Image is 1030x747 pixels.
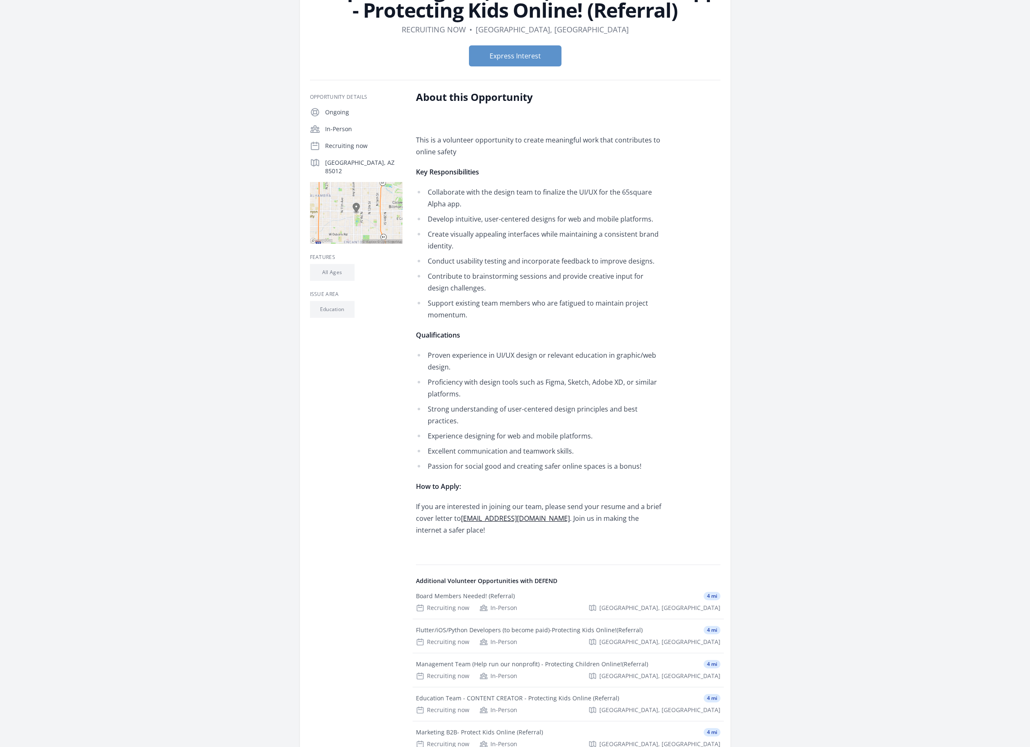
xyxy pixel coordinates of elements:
span: 4 mi [704,592,720,600]
span: Key Responsibilities [416,167,479,177]
span: 4 mi [704,626,720,634]
span: [GEOGRAPHIC_DATA], [GEOGRAPHIC_DATA] [599,672,720,680]
h3: Opportunity Details [310,94,402,100]
a: Management Team (Help run our nonprofit) - Protecting Children Online!(Referral) 4 mi Recruiting ... [413,653,724,687]
div: In-Person [479,638,517,646]
span: [GEOGRAPHIC_DATA], [GEOGRAPHIC_DATA] [599,604,720,612]
p: Recruiting now [325,142,402,150]
div: Marketing B2B- Protect Kids Online (Referral) [416,728,543,736]
h3: Issue area [310,291,402,298]
h4: Additional Volunteer Opportunities with DEFEND [416,577,720,585]
a: Education Team - CONTENT CREATOR - Protecting Kids Online (Referral) 4 mi Recruiting now In-Perso... [413,687,724,721]
div: Recruiting now [416,672,469,680]
span: 4 mi [704,728,720,736]
span: Experience designing for web and mobile platforms. [428,431,593,441]
dd: Recruiting now [402,24,466,35]
div: In-Person [479,672,517,680]
span: Proven experience in UI/UX design or relevant education in graphic/web design. [428,351,656,372]
div: In-Person [479,604,517,612]
div: Recruiting now [416,638,469,646]
a: [EMAIL_ADDRESS][DOMAIN_NAME] [461,514,570,523]
li: Education [310,301,355,318]
div: • [469,24,472,35]
span: Excellent communication and teamwork skills. [428,446,574,456]
p: In-Person [325,125,402,133]
span: Develop intuitive, user-centered designs for web and mobile platforms. [428,214,653,224]
span: [GEOGRAPHIC_DATA], [GEOGRAPHIC_DATA] [599,638,720,646]
a: Flutter/iOS/Python Developers (to become paid)-Protecting Kids Online!(Referral) 4 mi Recruiting ... [413,619,724,653]
button: Express Interest [469,45,561,66]
span: Collaborate with the design team to finalize the UI/UX for the 65square Alpha app. [428,187,652,209]
span: 4 mi [704,660,720,668]
div: Recruiting now [416,706,469,714]
img: Map [310,182,402,244]
p: Ongoing [325,108,402,116]
span: Contribute to brainstorming sessions and provide creative input for design challenges. [428,272,643,293]
div: Board Members Needed! (Referral) [416,592,515,600]
div: Flutter/iOS/Python Developers (to become paid)-Protecting Kids Online!(Referral) [416,626,643,634]
h3: Features [310,254,402,261]
div: Management Team (Help run our nonprofit) - Protecting Children Online!(Referral) [416,660,648,668]
div: Education Team - CONTENT CREATOR - Protecting Kids Online (Referral) [416,694,619,702]
span: How to Apply: [416,482,461,491]
span: If you are interested in joining our team, please send your resume and a brief cover letter to [416,502,661,523]
span: 4 mi [704,694,720,702]
a: Board Members Needed! (Referral) 4 mi Recruiting now In-Person [GEOGRAPHIC_DATA], [GEOGRAPHIC_DATA] [413,585,724,619]
span: Proficiency with design tools such as Figma, Sketch, Adobe XD, or similar platforms. [428,377,657,399]
span: Strong understanding of user-centered design principles and best practices. [428,404,638,425]
span: Create visually appealing interfaces while maintaining a consistent brand identity. [428,230,659,251]
p: [GEOGRAPHIC_DATA], AZ 85012 [325,158,402,175]
span: Support existing team members who are fatigued to maintain project momentum. [428,298,648,319]
span: Qualifications [416,330,460,340]
span: [GEOGRAPHIC_DATA], [GEOGRAPHIC_DATA] [599,706,720,714]
span: Conduct usability testing and incorporate feedback to improve designs. [428,256,654,266]
h2: About this Opportunity [416,90,662,104]
div: Recruiting now [416,604,469,612]
dd: [GEOGRAPHIC_DATA], [GEOGRAPHIC_DATA] [476,24,629,35]
span: Passion for social good and creating safer online spaces is a bonus! [428,462,641,471]
div: In-Person [479,706,517,714]
span: This is a volunteer opportunity to create meaningful work that contributes to online safety [416,135,660,156]
li: All Ages [310,264,355,281]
